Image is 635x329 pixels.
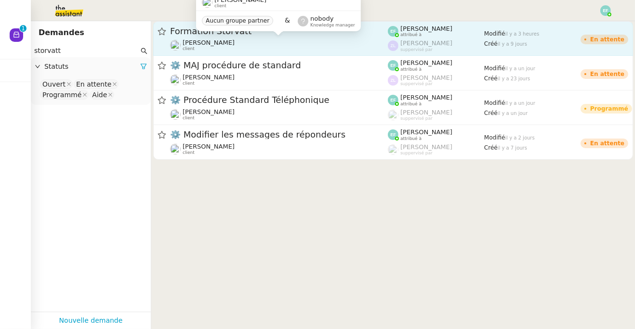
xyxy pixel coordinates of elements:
[400,136,422,141] span: attribué à
[498,76,530,81] span: il y a 23 jours
[484,40,498,47] span: Créé
[92,90,107,99] div: Aide
[170,130,388,139] span: ⚙️ Modifier les messages de répondeurs
[400,67,422,72] span: attribué à
[21,25,25,34] p: 1
[400,59,452,66] span: [PERSON_NAME]
[42,80,66,89] div: Ouvert
[183,108,235,115] span: [PERSON_NAME]
[484,30,505,37] span: Modifié
[388,144,398,155] img: users%2FyQfMwtYgTqhRP2YHWHmG2s2LYaD3%2Favatar%2Fprofile-pic.png
[400,128,452,136] span: [PERSON_NAME]
[170,27,388,36] span: Formation Storvatt
[183,39,235,46] span: [PERSON_NAME]
[39,26,84,39] nz-page-header-title: Demandes
[59,315,123,326] a: Nouvelle demande
[600,5,611,16] img: svg
[170,40,181,51] img: users%2FyQfMwtYgTqhRP2YHWHmG2s2LYaD3%2Favatar%2Fprofile-pic.png
[388,26,398,37] img: svg
[170,74,388,86] app-user-detailed-label: client
[214,3,226,9] span: client
[388,74,484,87] app-user-label: suppervisé par
[498,145,527,151] span: il y a 7 jours
[74,79,119,89] nz-select-item: En attente
[31,57,151,76] div: Statuts
[388,129,398,140] img: svg
[44,61,140,72] span: Statuts
[505,101,535,106] span: il y a un jour
[42,90,81,99] div: Programmé
[388,40,398,51] img: svg
[590,71,624,77] div: En attente
[484,65,505,72] span: Modifié
[400,109,452,116] span: [PERSON_NAME]
[388,109,484,121] app-user-label: suppervisé par
[388,94,484,106] app-user-label: attribué à
[170,75,181,85] img: users%2FLb8tVVcnxkNxES4cleXP4rKNCSJ2%2Favatar%2F2ff4be35-2167-49b6-8427-565bfd2dd78c
[400,116,433,121] span: suppervisé par
[400,32,422,38] span: attribué à
[170,109,181,120] img: users%2FRcIDm4Xn1TPHYwgLThSv8RQYtaM2%2Favatar%2F95761f7a-40c3-4bb5-878d-fe785e6f95b2
[400,47,433,52] span: suppervisé par
[170,61,388,70] span: ⚙️ MAJ procédure de standard
[484,100,505,106] span: Modifié
[400,151,433,156] span: suppervisé par
[183,46,195,51] span: client
[40,79,73,89] nz-select-item: Ouvert
[34,45,139,56] input: Rechercher
[310,15,333,22] span: nobody
[498,41,527,47] span: il y a 9 jours
[170,39,388,51] app-user-detailed-label: client
[505,31,540,37] span: il y a 3 heures
[388,95,398,105] img: svg
[400,81,433,87] span: suppervisé par
[20,25,26,32] nz-badge-sup: 1
[202,16,273,25] nz-tag: Aucun groupe partner
[505,135,535,140] span: il y a 2 jours
[400,94,452,101] span: [PERSON_NAME]
[590,140,624,146] div: En attente
[400,101,422,107] span: attribué à
[388,59,484,72] app-user-label: attribué à
[484,110,498,116] span: Créé
[388,60,398,71] img: svg
[400,74,452,81] span: [PERSON_NAME]
[484,144,498,151] span: Créé
[505,66,535,71] span: il y a un jour
[388,143,484,156] app-user-label: suppervisé par
[388,39,484,52] app-user-label: suppervisé par
[183,115,195,121] span: client
[183,74,235,81] span: [PERSON_NAME]
[388,110,398,120] img: users%2FyQfMwtYgTqhRP2YHWHmG2s2LYaD3%2Favatar%2Fprofile-pic.png
[400,143,452,151] span: [PERSON_NAME]
[310,23,355,28] span: Knowledge manager
[298,15,355,27] app-user-label: Knowledge manager
[590,37,624,42] div: En attente
[170,108,388,121] app-user-detailed-label: client
[40,90,89,100] nz-select-item: Programmé
[183,81,195,86] span: client
[400,39,452,47] span: [PERSON_NAME]
[400,25,452,32] span: [PERSON_NAME]
[484,75,498,82] span: Créé
[388,75,398,86] img: svg
[170,143,388,155] app-user-detailed-label: client
[388,25,484,38] app-user-label: attribué à
[285,15,290,27] span: &
[590,106,628,112] div: Programmé
[183,143,235,150] span: [PERSON_NAME]
[388,128,484,141] app-user-label: attribué à
[498,111,528,116] span: il y a un jour
[90,90,114,100] nz-select-item: Aide
[76,80,111,89] div: En attente
[183,150,195,155] span: client
[170,144,181,154] img: users%2FLb8tVVcnxkNxES4cleXP4rKNCSJ2%2Favatar%2F2ff4be35-2167-49b6-8427-565bfd2dd78c
[484,134,505,141] span: Modifié
[170,96,388,104] span: ⚙️ Procédure Standard Téléphonique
